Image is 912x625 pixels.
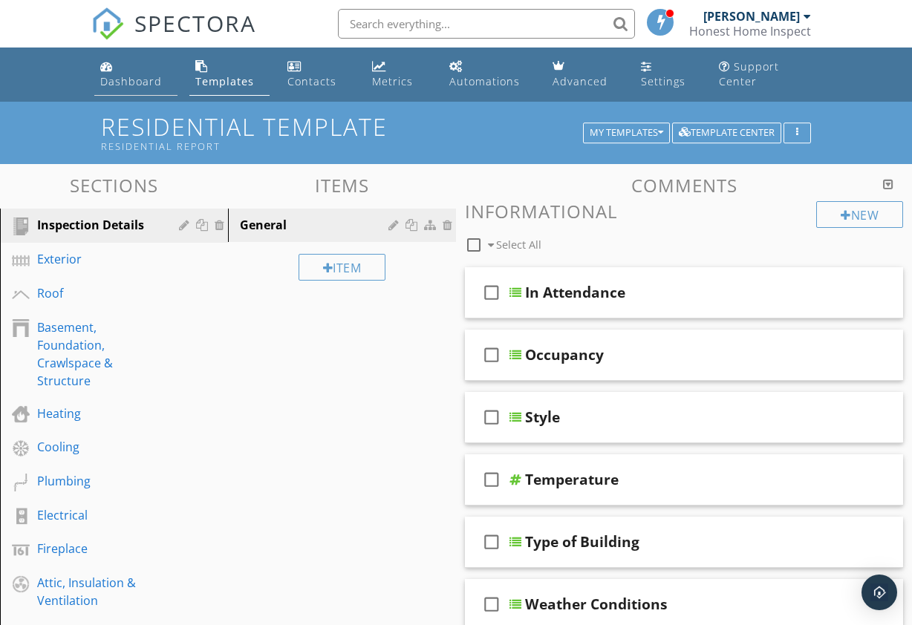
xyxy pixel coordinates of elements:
h3: Comments [465,175,903,195]
span: Select All [496,238,541,252]
div: My Templates [590,128,663,138]
div: Inspection Details [37,216,157,234]
a: Automations (Basic) [443,53,535,96]
div: Dashboard [100,74,162,88]
a: Advanced [547,53,623,96]
div: Settings [641,74,685,88]
div: New [816,201,903,228]
div: [PERSON_NAME] [703,9,800,24]
div: Weather Conditions [525,595,668,613]
div: Roof [37,284,157,302]
button: My Templates [583,122,670,143]
div: Plumbing [37,472,157,490]
div: Open Intercom Messenger [861,575,897,610]
h3: Items [228,175,456,195]
div: Temperature [525,471,619,488]
a: Metrics [366,53,431,96]
a: Contacts [281,53,354,96]
i: check_box_outline_blank [480,275,504,310]
div: Type of Building [525,533,639,551]
a: SPECTORA [91,20,256,51]
div: Residential Report [101,140,589,152]
div: General [240,216,393,234]
i: check_box_outline_blank [480,399,504,435]
img: The Best Home Inspection Software - Spectora [91,7,124,40]
div: Advanced [553,74,608,88]
i: check_box_outline_blank [480,586,504,622]
h1: Residential Template [101,114,812,151]
a: Settings [635,53,701,96]
div: Template Center [679,128,775,138]
div: Contacts [287,74,336,88]
div: Style [525,408,560,426]
a: Template Center [672,125,781,138]
h3: Informational [465,201,903,221]
div: Support Center [719,59,779,88]
div: Honest Home Inspect [689,24,811,39]
div: Item [299,254,386,281]
a: Support Center [713,53,818,96]
button: Template Center [672,122,781,143]
div: Templates [195,74,254,88]
div: In Attendance [525,284,625,301]
i: check_box_outline_blank [480,524,504,560]
div: Heating [37,405,157,422]
div: Fireplace [37,540,157,557]
div: Exterior [37,250,157,268]
i: check_box_outline_blank [480,462,504,497]
div: Occupancy [525,346,604,364]
span: SPECTORA [134,7,256,39]
div: Attic, Insulation & Ventilation [37,574,157,609]
i: check_box_outline_blank [480,337,504,373]
a: Templates [189,53,270,96]
a: Dashboard [94,53,177,96]
div: Metrics [372,74,413,88]
div: Cooling [37,438,157,456]
div: Electrical [37,506,157,524]
div: Automations [449,74,520,88]
div: Basement, Foundation, Crawlspace & Structure [37,318,157,390]
input: Search everything... [338,9,635,39]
